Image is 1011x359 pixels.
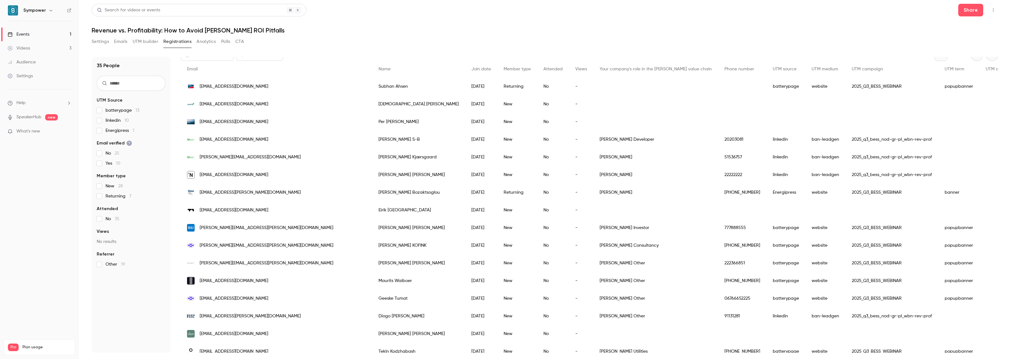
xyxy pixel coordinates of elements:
[805,148,845,166] div: ban-leadgen
[465,219,497,237] div: [DATE]
[187,295,195,302] img: cyber-grid.com
[465,272,497,290] div: [DATE]
[593,307,718,325] div: [PERSON_NAME] Other
[569,131,593,148] div: -
[187,330,195,338] img: greengoenergy.com
[465,148,497,166] div: [DATE]
[805,184,845,201] div: website
[465,95,497,113] div: [DATE]
[805,307,845,325] div: ban-leadgen
[8,100,71,106] li: help-dropdown-opener
[537,237,569,254] div: No
[569,148,593,166] div: -
[718,184,766,201] div: [PHONE_NUMBER]
[845,184,938,201] div: 2025_Q3_BESS_WEBINAR
[8,5,18,15] img: Sympower
[766,272,805,290] div: batterypage
[569,201,593,219] div: -
[372,184,465,201] div: [PERSON_NAME] Bozaktsoglou
[766,237,805,254] div: batterypage
[497,78,537,95] div: Returning
[766,131,805,148] div: linkedin
[766,290,805,307] div: batterypage
[133,128,134,133] span: 1
[569,307,593,325] div: -
[497,219,537,237] div: New
[106,117,129,124] span: linkedin
[718,290,766,307] div: 06766652225
[106,261,125,268] span: Other
[497,325,537,343] div: New
[812,67,838,71] span: UTM medium
[569,95,593,113] div: -
[200,154,301,161] span: [PERSON_NAME][EMAIL_ADDRESS][DOMAIN_NAME]
[537,113,569,131] div: No
[845,307,938,325] div: 2025_q3_bess_nod-gr-pl_wbn-rev-prof
[97,62,120,69] h1: 35 People
[465,307,497,325] div: [DATE]
[718,131,766,148] div: 20203081
[97,251,114,257] span: Referrer
[537,131,569,148] div: No
[116,161,120,166] span: 10
[773,67,796,71] span: UTM source
[569,78,593,95] div: -
[187,259,195,267] img: solarity.cz
[537,290,569,307] div: No
[372,290,465,307] div: Geeske Tumat
[497,148,537,166] div: New
[718,254,766,272] div: 222366851
[187,242,195,249] img: cyber-grid.com
[221,37,230,47] button: Polls
[537,78,569,95] div: No
[92,37,109,47] button: Settings
[938,290,979,307] div: popupbanner
[537,325,569,343] div: No
[718,166,766,184] div: 22222222
[200,295,268,302] span: [EMAIL_ADDRESS][DOMAIN_NAME]
[106,127,134,134] span: Energipress
[16,114,41,121] a: SpeakerHub
[465,290,497,307] div: [DATE]
[766,307,805,325] div: linkedin
[200,172,268,178] span: [EMAIL_ADDRESS][DOMAIN_NAME]
[805,254,845,272] div: website
[97,140,132,146] span: Email verified
[537,184,569,201] div: No
[504,67,531,71] span: Member type
[106,193,131,199] span: Returning
[845,131,938,148] div: 2025_q3_bess_nod-gr-pl_wbn-rev-prof
[497,307,537,325] div: New
[845,78,938,95] div: 2025_Q3_BESS_WEBINAR
[805,237,845,254] div: website
[465,184,497,201] div: [DATE]
[465,201,497,219] div: [DATE]
[200,313,301,320] span: [EMAIL_ADDRESS][PERSON_NAME][DOMAIN_NAME]
[372,148,465,166] div: [PERSON_NAME] Kjærsgaard
[593,166,718,184] div: [PERSON_NAME]
[718,219,766,237] div: 777888555
[569,184,593,201] div: -
[187,67,198,71] span: Email
[372,219,465,237] div: [PERSON_NAME] [PERSON_NAME]
[124,118,129,123] span: 10
[497,166,537,184] div: New
[938,254,979,272] div: popupbanner
[187,277,195,285] img: second-foundation.eu
[200,119,268,125] span: [EMAIL_ADDRESS][DOMAIN_NAME]
[92,26,998,34] h1: Revenue vs. Profitability: How to Avoid [PERSON_NAME] ROI Pitfalls
[805,131,845,148] div: ban-leadgen
[115,217,119,221] span: 35
[45,114,58,121] span: new
[718,148,766,166] div: 51536757
[537,272,569,290] div: No
[718,307,766,325] div: 91131281
[497,254,537,272] div: New
[114,37,127,47] button: Emails
[497,184,537,201] div: Returning
[569,166,593,184] div: -
[187,83,195,90] img: sma.de
[129,194,131,198] span: 7
[593,148,718,166] div: [PERSON_NAME]
[106,160,120,167] span: Yes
